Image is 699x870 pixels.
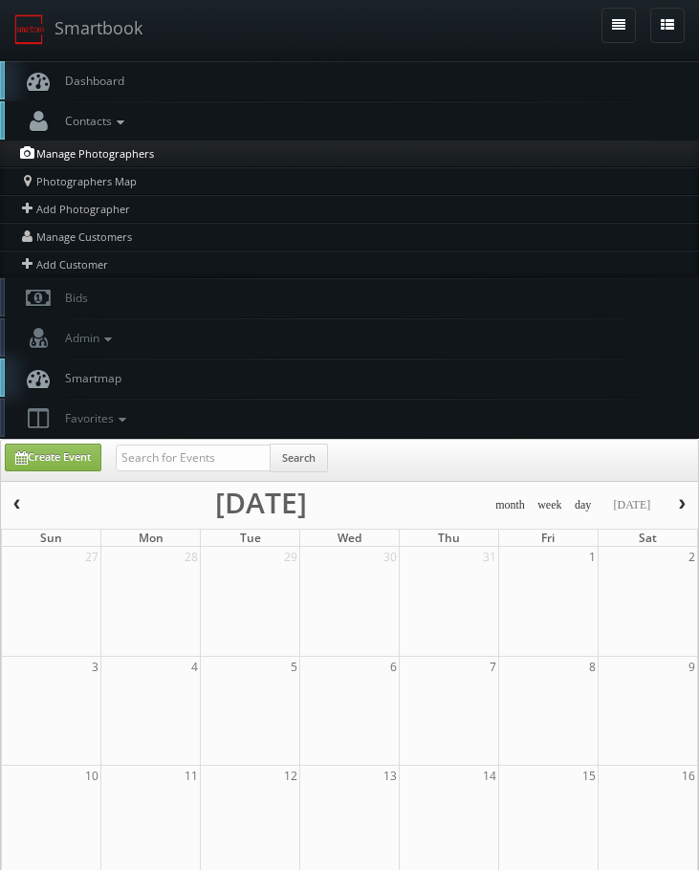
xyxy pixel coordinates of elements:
[568,493,599,517] button: day
[139,530,164,546] span: Mon
[116,445,271,471] input: Search for Events
[489,493,532,517] button: month
[338,530,361,546] span: Wed
[270,444,328,472] button: Search
[606,493,657,517] button: [DATE]
[5,444,101,471] a: Create Event
[687,547,697,567] span: 2
[183,547,200,567] span: 28
[488,657,498,677] span: 7
[40,530,62,546] span: Sun
[55,290,88,306] span: Bids
[215,493,307,512] h2: [DATE]
[388,657,399,677] span: 6
[587,547,598,567] span: 1
[481,547,498,567] span: 31
[541,530,555,546] span: Fri
[55,73,124,89] span: Dashboard
[83,766,100,786] span: 10
[382,766,399,786] span: 13
[282,766,299,786] span: 12
[531,493,569,517] button: week
[687,657,697,677] span: 9
[438,530,460,546] span: Thu
[183,766,200,786] span: 11
[580,766,598,786] span: 15
[90,657,100,677] span: 3
[55,370,121,386] span: Smartmap
[282,547,299,567] span: 29
[240,530,261,546] span: Tue
[55,113,129,129] span: Contacts
[587,657,598,677] span: 8
[289,657,299,677] span: 5
[55,330,117,346] span: Admin
[14,14,45,45] img: smartbook-logo.png
[189,657,200,677] span: 4
[481,766,498,786] span: 14
[382,547,399,567] span: 30
[83,547,100,567] span: 27
[639,530,657,546] span: Sat
[680,766,697,786] span: 16
[55,410,131,426] span: Favorites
